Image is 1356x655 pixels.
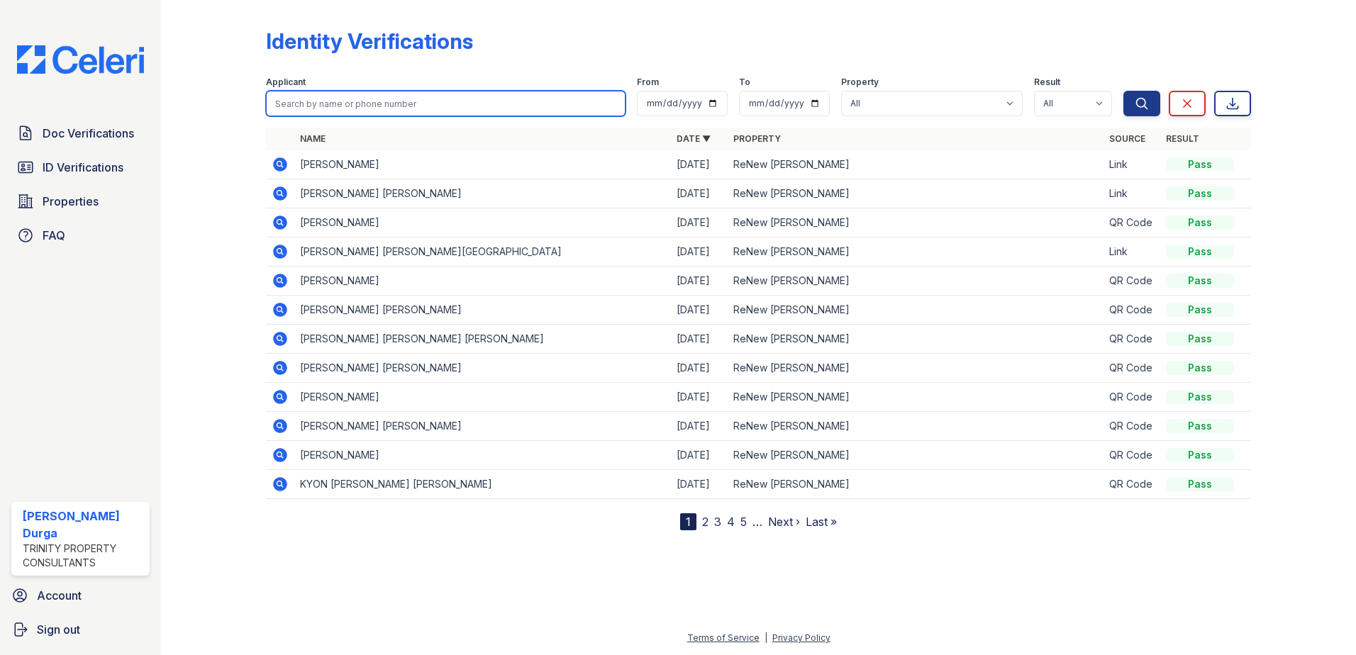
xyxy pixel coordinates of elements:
[1166,186,1234,201] div: Pass
[671,383,728,412] td: [DATE]
[294,179,671,208] td: [PERSON_NAME] [PERSON_NAME]
[23,508,144,542] div: [PERSON_NAME] Durga
[728,441,1104,470] td: ReNew [PERSON_NAME]
[1104,412,1160,441] td: QR Code
[1166,477,1234,491] div: Pass
[1104,267,1160,296] td: QR Code
[1104,325,1160,354] td: QR Code
[1166,419,1234,433] div: Pass
[1104,237,1160,267] td: Link
[733,133,781,144] a: Property
[266,91,626,116] input: Search by name or phone number
[11,153,150,181] a: ID Verifications
[702,515,708,529] a: 2
[294,441,671,470] td: [PERSON_NAME]
[1104,354,1160,383] td: QR Code
[43,125,134,142] span: Doc Verifications
[294,383,671,412] td: [PERSON_NAME]
[1104,150,1160,179] td: Link
[728,179,1104,208] td: ReNew [PERSON_NAME]
[728,383,1104,412] td: ReNew [PERSON_NAME]
[11,221,150,250] a: FAQ
[671,470,728,499] td: [DATE]
[671,325,728,354] td: [DATE]
[728,354,1104,383] td: ReNew [PERSON_NAME]
[806,515,837,529] a: Last »
[1166,361,1234,375] div: Pass
[752,513,762,530] span: …
[294,237,671,267] td: [PERSON_NAME] [PERSON_NAME][GEOGRAPHIC_DATA]
[266,28,473,54] div: Identity Verifications
[740,515,747,529] a: 5
[728,325,1104,354] td: ReNew [PERSON_NAME]
[1166,303,1234,317] div: Pass
[37,621,80,638] span: Sign out
[671,441,728,470] td: [DATE]
[728,208,1104,237] td: ReNew [PERSON_NAME]
[1104,441,1160,470] td: QR Code
[728,296,1104,325] td: ReNew [PERSON_NAME]
[1109,133,1145,144] a: Source
[671,354,728,383] td: [DATE]
[671,208,728,237] td: [DATE]
[294,267,671,296] td: [PERSON_NAME]
[727,515,735,529] a: 4
[728,150,1104,179] td: ReNew [PERSON_NAME]
[772,632,830,643] a: Privacy Policy
[728,267,1104,296] td: ReNew [PERSON_NAME]
[714,515,721,529] a: 3
[671,150,728,179] td: [DATE]
[11,187,150,215] a: Properties
[1104,383,1160,412] td: QR Code
[294,412,671,441] td: [PERSON_NAME] [PERSON_NAME]
[637,77,659,88] label: From
[1034,77,1060,88] label: Result
[728,470,1104,499] td: ReNew [PERSON_NAME]
[43,159,123,176] span: ID Verifications
[6,615,155,644] a: Sign out
[1166,133,1199,144] a: Result
[43,227,65,244] span: FAQ
[294,325,671,354] td: [PERSON_NAME] [PERSON_NAME] [PERSON_NAME]
[1166,215,1234,230] div: Pass
[294,208,671,237] td: [PERSON_NAME]
[687,632,760,643] a: Terms of Service
[728,237,1104,267] td: ReNew [PERSON_NAME]
[1166,245,1234,259] div: Pass
[1104,208,1160,237] td: QR Code
[266,77,306,88] label: Applicant
[1104,179,1160,208] td: Link
[841,77,879,88] label: Property
[1166,390,1234,404] div: Pass
[37,587,82,604] span: Account
[6,581,155,610] a: Account
[294,296,671,325] td: [PERSON_NAME] [PERSON_NAME]
[1104,296,1160,325] td: QR Code
[768,515,800,529] a: Next ›
[739,77,750,88] label: To
[1166,157,1234,172] div: Pass
[294,150,671,179] td: [PERSON_NAME]
[671,237,728,267] td: [DATE]
[671,267,728,296] td: [DATE]
[728,412,1104,441] td: ReNew [PERSON_NAME]
[671,412,728,441] td: [DATE]
[765,632,767,643] div: |
[677,133,711,144] a: Date ▼
[671,296,728,325] td: [DATE]
[300,133,326,144] a: Name
[671,179,728,208] td: [DATE]
[680,513,696,530] div: 1
[1166,332,1234,346] div: Pass
[1104,470,1160,499] td: QR Code
[294,354,671,383] td: [PERSON_NAME] [PERSON_NAME]
[294,470,671,499] td: KYON [PERSON_NAME] [PERSON_NAME]
[1166,448,1234,462] div: Pass
[6,45,155,74] img: CE_Logo_Blue-a8612792a0a2168367f1c8372b55b34899dd931a85d93a1a3d3e32e68fde9ad4.png
[23,542,144,570] div: Trinity Property Consultants
[11,119,150,147] a: Doc Verifications
[1166,274,1234,288] div: Pass
[43,193,99,210] span: Properties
